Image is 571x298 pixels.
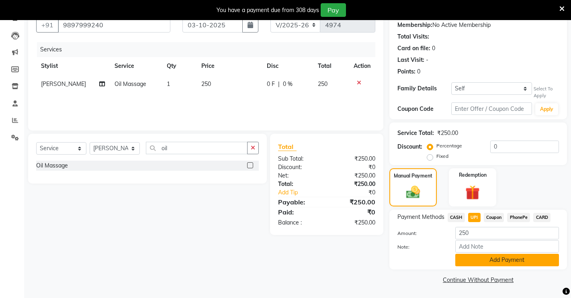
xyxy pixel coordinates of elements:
div: Total: [272,180,327,188]
input: Amount [455,227,559,239]
div: ₹0 [336,188,381,197]
div: Discount: [272,163,327,171]
span: PhonePe [507,213,530,222]
button: +91 [36,17,59,33]
div: Services [37,42,381,57]
div: No Active Membership [397,21,559,29]
div: ₹0 [327,207,381,217]
div: You have a payment due from 308 days [217,6,319,14]
div: Discount: [397,143,422,151]
div: ₹250.00 [327,218,381,227]
div: Coupon Code [397,105,451,113]
input: Enter Offer / Coupon Code [451,102,532,115]
button: Pay [321,3,346,17]
span: 250 [201,80,211,88]
div: - [426,56,428,64]
div: Select To Apply [534,86,559,99]
div: ₹250.00 [437,129,458,137]
label: Amount: [391,230,449,237]
div: Family Details [397,84,451,93]
th: Action [349,57,375,75]
span: [PERSON_NAME] [41,80,86,88]
img: _cash.svg [402,184,424,200]
a: Add Tip [272,188,336,197]
div: ₹250.00 [327,180,381,188]
button: Apply [535,103,558,115]
span: | [278,80,280,88]
div: Balance : [272,218,327,227]
th: Qty [162,57,196,75]
span: 0 % [283,80,293,88]
span: Payment Methods [397,213,444,221]
label: Fixed [436,153,448,160]
div: Last Visit: [397,56,424,64]
input: Search by Name/Mobile/Email/Code [58,17,170,33]
th: Service [110,57,162,75]
span: 1 [167,80,170,88]
div: ₹250.00 [327,155,381,163]
div: Service Total: [397,129,434,137]
div: Sub Total: [272,155,327,163]
div: Net: [272,171,327,180]
th: Stylist [36,57,110,75]
div: ₹250.00 [327,197,381,207]
div: Oil Massage [36,161,68,170]
div: 0 [417,67,420,76]
span: UPI [468,213,481,222]
label: Note: [391,243,449,251]
div: 0 [432,44,435,53]
div: ₹0 [327,163,381,171]
th: Disc [262,57,313,75]
span: CARD [533,213,551,222]
input: Search or Scan [146,142,248,154]
img: _gift.svg [461,184,485,202]
span: Oil Massage [115,80,146,88]
input: Add Note [455,240,559,253]
span: CASH [448,213,465,222]
label: Manual Payment [394,172,432,180]
div: Membership: [397,21,432,29]
div: Payable: [272,197,327,207]
span: 0 F [267,80,275,88]
th: Price [196,57,262,75]
label: Redemption [459,171,487,179]
span: Coupon [484,213,504,222]
span: 250 [318,80,327,88]
th: Total [313,57,349,75]
span: Total [278,143,297,151]
a: Continue Without Payment [391,276,565,284]
div: Total Visits: [397,33,429,41]
div: Paid: [272,207,327,217]
label: Percentage [436,142,462,149]
div: Card on file: [397,44,430,53]
button: Add Payment [455,254,559,266]
div: ₹250.00 [327,171,381,180]
div: Points: [397,67,415,76]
